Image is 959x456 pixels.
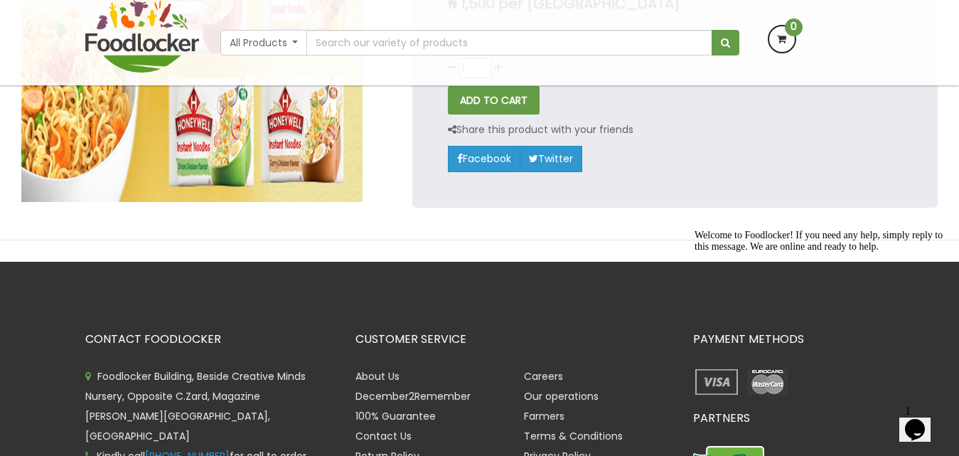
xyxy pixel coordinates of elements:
[899,399,945,442] iframe: chat widget
[355,409,436,423] a: 100% Guarantee
[6,6,262,28] div: Welcome to Foodlocker! If you need any help, simply reply to this message. We are online and read...
[85,369,306,443] span: Foodlocker Building, Beside Creative Minds Nursery, Opposite C.Zard, Magazine [PERSON_NAME][GEOGR...
[220,30,308,55] button: All Products
[524,409,564,423] a: Farmers
[355,429,412,443] a: Contact Us
[355,369,400,383] a: About Us
[85,333,334,346] h3: CONTACT FOODLOCKER
[448,122,633,138] p: Share this product with your friends
[689,224,945,392] iframe: chat widget
[306,30,712,55] input: Search our variety of products
[355,333,672,346] h3: CUSTOMER SERVICE
[524,369,563,383] a: Careers
[448,146,520,171] a: Facebook
[448,86,540,115] button: ADD TO CART
[355,389,471,403] a: December2Remember
[520,146,582,171] a: Twitter
[6,6,254,28] span: Welcome to Foodlocker! If you need any help, simply reply to this message. We are online and read...
[693,412,874,425] h3: PARTNERS
[524,389,599,403] a: Our operations
[524,429,623,443] a: Terms & Conditions
[785,18,803,36] span: 0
